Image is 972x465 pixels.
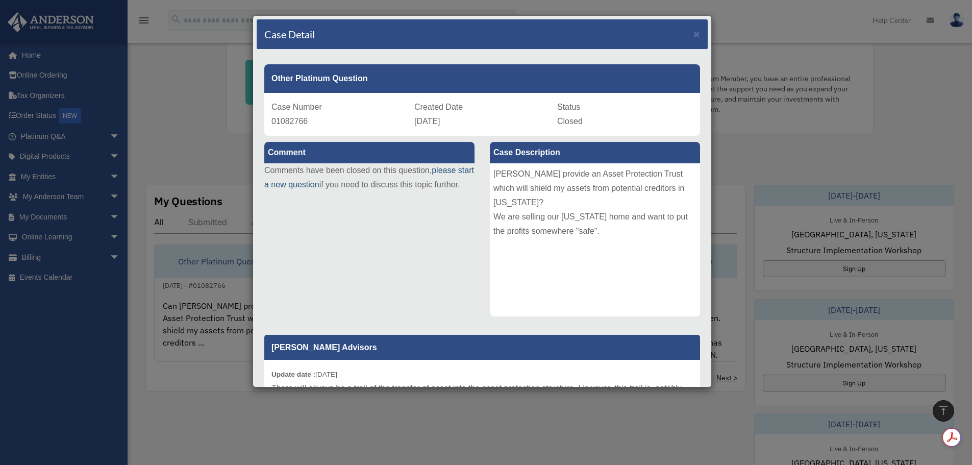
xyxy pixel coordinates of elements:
[264,335,700,360] p: [PERSON_NAME] Advisors
[490,142,700,163] label: Case Description
[693,28,700,40] span: ×
[557,117,583,126] span: Closed
[414,117,440,126] span: [DATE]
[264,166,474,189] a: please start a new question
[271,381,693,438] p: There will always be a trail of the transfer of asset into the asset protection structure. Howeve...
[414,103,463,111] span: Created Date
[271,117,308,126] span: 01082766
[693,29,700,39] button: Close
[271,103,322,111] span: Case Number
[264,142,475,163] label: Comment
[264,27,315,41] h4: Case Detail
[264,64,700,93] div: Other Platinum Question
[264,163,475,192] p: Comments have been closed on this question, if you need to discuss this topic further.
[271,371,337,378] small: [DATE]
[271,371,315,378] b: Update date :
[490,163,700,316] div: [PERSON_NAME] provide an Asset Protection Trust which will shield my assets from potential credit...
[557,103,580,111] span: Status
